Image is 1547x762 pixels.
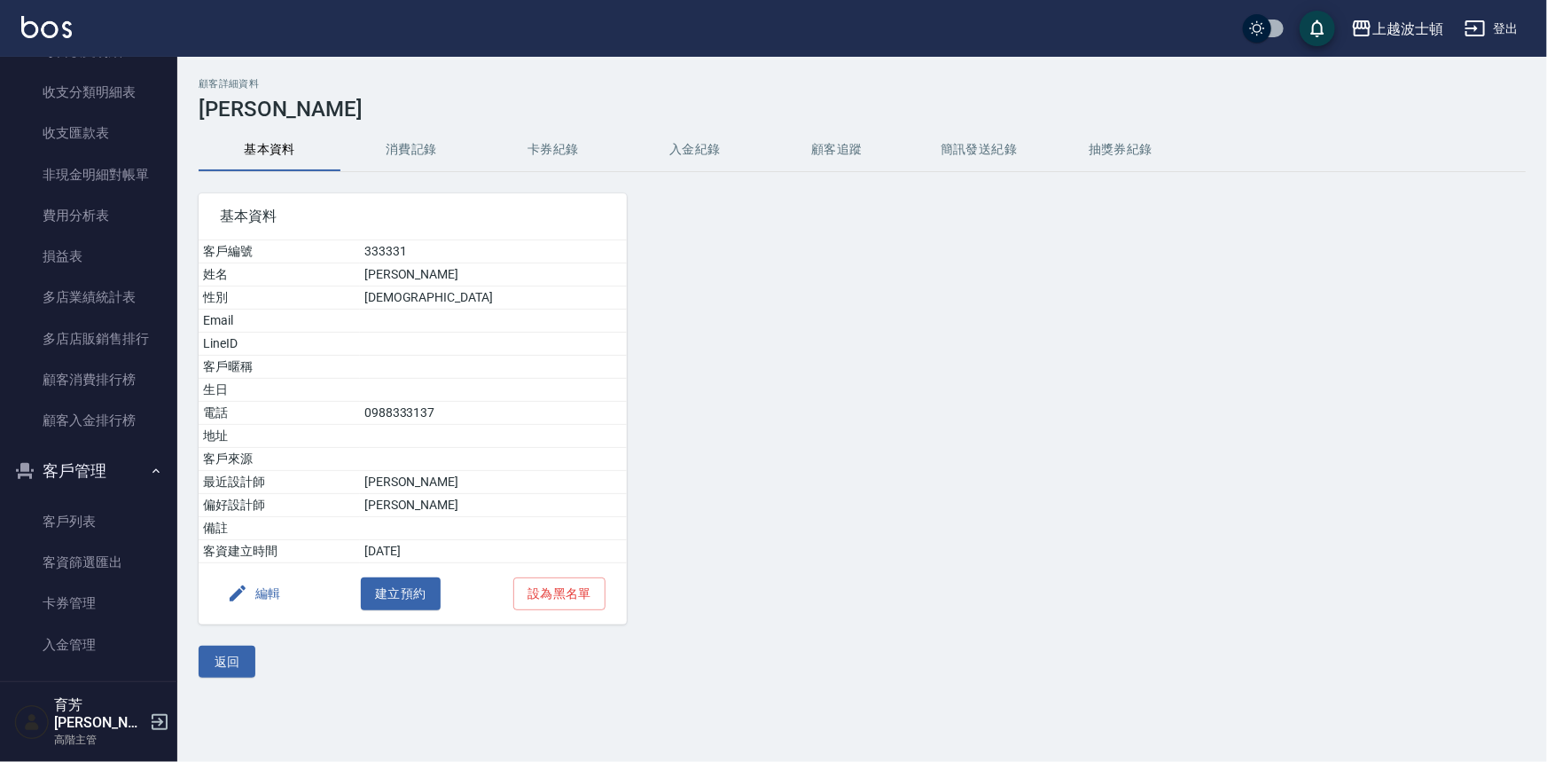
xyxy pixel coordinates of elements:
[908,129,1050,171] button: 簡訊發送紀錄
[7,113,170,153] a: 收支匯款表
[360,540,627,563] td: [DATE]
[1050,129,1192,171] button: 抽獎券紀錄
[361,577,441,610] button: 建立預約
[199,517,360,540] td: 備註
[199,97,1526,122] h3: [PERSON_NAME]
[1344,11,1450,47] button: 上越波士頓
[199,448,360,471] td: 客戶來源
[7,195,170,236] a: 費用分析表
[7,501,170,542] a: 客戶列表
[7,359,170,400] a: 顧客消費排行榜
[14,704,50,740] img: Person
[220,208,606,225] span: 基本資料
[482,129,624,171] button: 卡券紀錄
[360,240,627,263] td: 333331
[54,732,145,748] p: 高階主管
[199,129,340,171] button: 基本資料
[199,78,1526,90] h2: 顧客詳細資料
[1300,11,1335,46] button: save
[513,577,606,610] button: 設為黑名單
[7,277,170,318] a: 多店業績統計表
[7,400,170,441] a: 顧客入金排行榜
[360,471,627,494] td: [PERSON_NAME]
[199,356,360,379] td: 客戶暱稱
[7,583,170,624] a: 卡券管理
[54,696,145,732] h5: 育芳[PERSON_NAME]
[7,318,170,359] a: 多店店販銷售排行
[360,402,627,425] td: 0988333137
[1372,18,1443,40] div: 上越波士頓
[199,540,360,563] td: 客資建立時間
[7,154,170,195] a: 非現金明細對帳單
[7,448,170,494] button: 客戶管理
[7,236,170,277] a: 損益表
[624,129,766,171] button: 入金紀錄
[7,542,170,583] a: 客資篩選匯出
[199,494,360,517] td: 偏好設計師
[766,129,908,171] button: 顧客追蹤
[360,494,627,517] td: [PERSON_NAME]
[360,263,627,287] td: [PERSON_NAME]
[360,287,627,310] td: [DEMOGRAPHIC_DATA]
[199,310,360,333] td: Email
[1457,12,1526,45] button: 登出
[199,379,360,402] td: 生日
[199,263,360,287] td: 姓名
[199,471,360,494] td: 最近設計師
[199,646,255,679] button: 返回
[199,287,360,310] td: 性別
[199,425,360,448] td: 地址
[7,672,170,719] button: 員工及薪資
[7,72,170,113] a: 收支分類明細表
[220,577,288,610] button: 編輯
[199,402,360,425] td: 電話
[199,333,360,356] td: LineID
[340,129,482,171] button: 消費記錄
[21,16,72,38] img: Logo
[199,240,360,263] td: 客戶編號
[7,625,170,665] a: 入金管理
